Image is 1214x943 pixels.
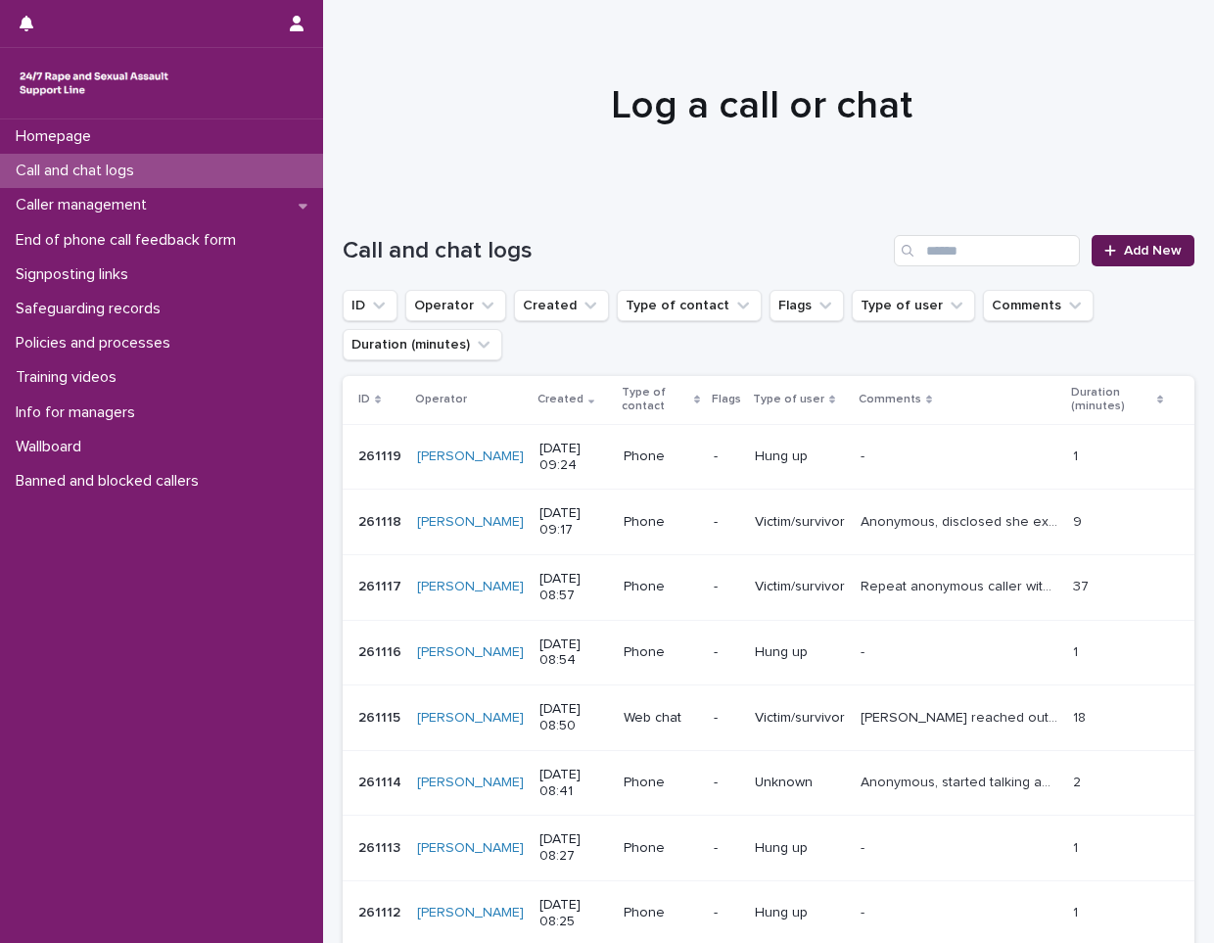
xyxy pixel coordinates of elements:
[16,64,172,103] img: rhQMoQhaT3yELyF149Cw
[624,905,698,921] p: Phone
[343,237,886,265] h1: Call and chat logs
[8,162,150,180] p: Call and chat logs
[8,334,186,353] p: Policies and processes
[755,905,845,921] p: Hung up
[1073,706,1090,727] p: 18
[343,424,1194,490] tr: 261119261119 [PERSON_NAME] [DATE] 09:24Phone-Hung up-- 11
[1073,771,1085,791] p: 2
[1073,901,1082,921] p: 1
[8,265,144,284] p: Signposting links
[358,445,405,465] p: 261119
[1124,244,1182,258] span: Add New
[537,389,584,410] p: Created
[8,300,176,318] p: Safeguarding records
[753,389,824,410] p: Type of user
[415,389,467,410] p: Operator
[8,472,214,491] p: Banned and blocked callers
[624,710,698,727] p: Web chat
[358,510,405,531] p: 261118
[624,448,698,465] p: Phone
[622,382,689,418] p: Type of contact
[358,706,404,727] p: 261115
[755,448,845,465] p: Hung up
[714,514,739,531] p: -
[539,897,608,930] p: [DATE] 08:25
[343,290,397,321] button: ID
[1073,510,1086,531] p: 9
[861,706,1061,727] p: Chatter reached out to talk about an experience that happened with their neighbor the night befor...
[624,514,698,531] p: Phone
[539,505,608,539] p: [DATE] 09:17
[343,816,1194,881] tr: 261113261113 [PERSON_NAME] [DATE] 08:27Phone-Hung up-- 11
[1073,836,1082,857] p: 1
[417,840,524,857] a: [PERSON_NAME]
[983,290,1094,321] button: Comments
[514,290,609,321] button: Created
[343,82,1180,129] h1: Log a call or chat
[755,579,845,595] p: Victim/survivor
[417,775,524,791] a: [PERSON_NAME]
[624,579,698,595] p: Phone
[539,701,608,734] p: [DATE] 08:50
[417,905,524,921] a: [PERSON_NAME]
[624,644,698,661] p: Phone
[755,840,845,857] p: Hung up
[714,840,739,857] p: -
[624,775,698,791] p: Phone
[343,750,1194,816] tr: 261114261114 [PERSON_NAME] [DATE] 08:41Phone-UnknownAnonymous, started talking about [PERSON_NAME...
[358,389,370,410] p: ID
[8,127,107,146] p: Homepage
[714,905,739,921] p: -
[1073,575,1093,595] p: 37
[861,640,868,661] p: -
[1073,640,1082,661] p: 1
[8,368,132,387] p: Training videos
[861,510,1061,531] p: Anonymous, disclosed she experienced S.V by her female friend in the past. Visitor explored feeli...
[343,490,1194,555] tr: 261118261118 [PERSON_NAME] [DATE] 09:17Phone-Victim/survivorAnonymous, disclosed she experienced ...
[358,640,405,661] p: 261116
[714,579,739,595] p: -
[417,710,524,727] a: [PERSON_NAME]
[417,644,524,661] a: [PERSON_NAME]
[539,767,608,800] p: [DATE] 08:41
[755,710,845,727] p: Victim/survivor
[8,438,97,456] p: Wallboard
[343,685,1194,751] tr: 261115261115 [PERSON_NAME] [DATE] 08:50Web chat-Victim/survivor[PERSON_NAME] reached out to talk ...
[539,637,608,670] p: [DATE] 08:54
[861,445,868,465] p: -
[624,840,698,857] p: Phone
[405,290,506,321] button: Operator
[861,771,1061,791] p: Anonymous, started talking about Donald trump when operator recognize them, gave them the message...
[1073,445,1082,465] p: 1
[343,620,1194,685] tr: 261116261116 [PERSON_NAME] [DATE] 08:54Phone-Hung up-- 11
[859,389,921,410] p: Comments
[417,448,524,465] a: [PERSON_NAME]
[755,775,845,791] p: Unknown
[417,579,524,595] a: [PERSON_NAME]
[8,231,252,250] p: End of phone call feedback form
[417,514,524,531] a: [PERSON_NAME]
[358,836,404,857] p: 261113
[539,571,608,604] p: [DATE] 08:57
[714,644,739,661] p: -
[861,575,1061,595] p: Repeat anonymous caller with young sounding voice. Mentions feeling sad and hiding. Talks of auti...
[358,575,405,595] p: 261117
[714,775,739,791] p: -
[894,235,1080,266] input: Search
[861,901,868,921] p: -
[1092,235,1194,266] a: Add New
[714,710,739,727] p: -
[770,290,844,321] button: Flags
[8,403,151,422] p: Info for managers
[712,389,741,410] p: Flags
[1071,382,1152,418] p: Duration (minutes)
[8,196,163,214] p: Caller management
[343,329,502,360] button: Duration (minutes)
[343,554,1194,620] tr: 261117261117 [PERSON_NAME] [DATE] 08:57Phone-Victim/survivorRepeat anonymous caller with young so...
[358,901,404,921] p: 261112
[539,831,608,865] p: [DATE] 08:27
[861,836,868,857] p: -
[714,448,739,465] p: -
[539,441,608,474] p: [DATE] 09:24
